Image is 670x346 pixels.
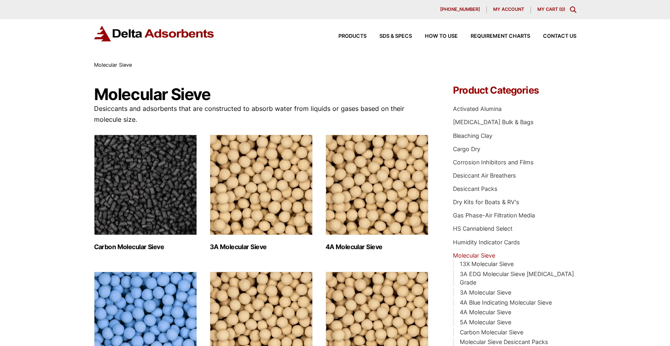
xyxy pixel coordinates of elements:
[453,185,498,192] a: Desiccant Packs
[453,172,516,179] a: Desiccant Air Breathers
[453,159,534,166] a: Corrosion Inhibitors and Films
[543,34,576,39] span: Contact Us
[570,6,576,13] div: Toggle Modal Content
[326,135,428,251] a: Visit product category 4A Molecular Sieve
[94,86,429,103] h1: Molecular Sieve
[460,309,511,315] a: 4A Molecular Sieve
[326,34,367,39] a: Products
[458,34,530,39] a: Requirement Charts
[94,26,215,41] img: Delta Adsorbents
[460,289,511,296] a: 3A Molecular Sieve
[453,86,576,95] h4: Product Categories
[453,252,495,259] a: Molecular Sieve
[460,329,523,336] a: Carbon Molecular Sieve
[487,6,531,13] a: My account
[94,103,429,125] p: Desiccants and adsorbents that are constructed to absorb water from liquids or gases based on the...
[453,119,534,125] a: [MEDICAL_DATA] Bulk & Bags
[94,243,197,251] h2: Carbon Molecular Sieve
[530,34,576,39] a: Contact Us
[367,34,412,39] a: SDS & SPECS
[453,199,519,205] a: Dry Kits for Boats & RV's
[94,62,132,68] span: Molecular Sieve
[434,6,487,13] a: [PHONE_NUMBER]
[453,225,512,232] a: HS Cannablend Select
[460,260,514,267] a: 13X Molecular Sieve
[453,145,480,152] a: Cargo Dry
[326,135,428,235] img: 4A Molecular Sieve
[379,34,412,39] span: SDS & SPECS
[425,34,458,39] span: How to Use
[338,34,367,39] span: Products
[453,105,502,112] a: Activated Alumina
[460,270,574,286] a: 3A EDG Molecular Sieve [MEDICAL_DATA] Grade
[537,6,565,12] a: My Cart (0)
[493,7,524,12] span: My account
[453,239,520,246] a: Humidity Indicator Cards
[453,132,492,139] a: Bleaching Clay
[460,319,511,326] a: 5A Molecular Sieve
[460,299,552,306] a: 4A Blue Indicating Molecular Sieve
[561,6,563,12] span: 0
[94,135,197,235] img: Carbon Molecular Sieve
[94,135,197,251] a: Visit product category Carbon Molecular Sieve
[210,135,313,235] img: 3A Molecular Sieve
[440,7,480,12] span: [PHONE_NUMBER]
[210,243,313,251] h2: 3A Molecular Sieve
[412,34,458,39] a: How to Use
[210,135,313,251] a: Visit product category 3A Molecular Sieve
[460,338,548,345] a: Molecular Sieve Desiccant Packs
[471,34,530,39] span: Requirement Charts
[453,212,535,219] a: Gas Phase-Air Filtration Media
[326,243,428,251] h2: 4A Molecular Sieve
